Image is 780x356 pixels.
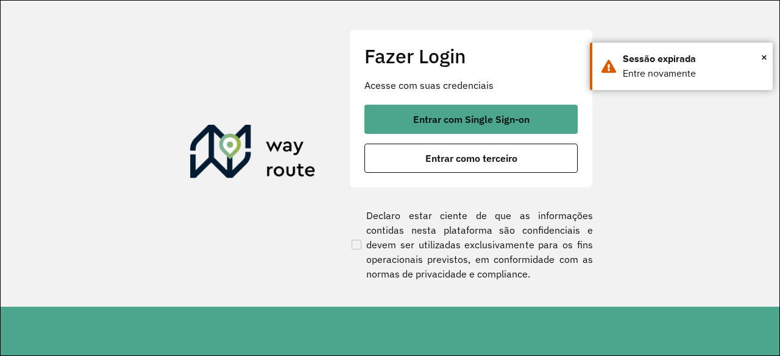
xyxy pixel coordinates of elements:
[623,66,764,81] div: Entre novamente
[364,144,578,173] button: button
[190,125,316,183] img: Roteirizador AmbevTech
[349,208,593,281] label: Declaro estar ciente de que as informações contidas nesta plataforma são confidenciais e devem se...
[425,153,517,163] span: Entrar como terceiro
[623,52,764,66] div: Sessão expirada
[761,48,767,66] button: Close
[413,114,530,124] span: Entrar com Single Sign-on
[761,48,767,66] span: ×
[364,44,578,68] h2: Fazer Login
[364,78,578,92] p: Acesse com suas credenciais
[364,105,578,134] button: button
